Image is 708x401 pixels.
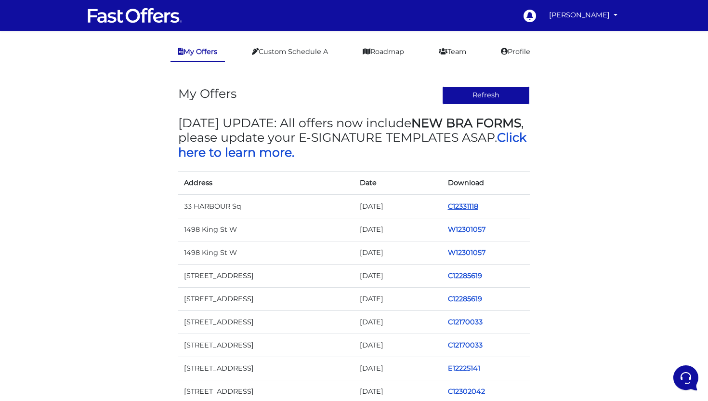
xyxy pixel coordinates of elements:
[448,202,478,211] a: C12331118
[178,195,354,218] td: 33 HARBOUR Sq
[448,248,485,257] a: W12301057
[354,171,442,195] th: Date
[31,69,50,89] img: dark
[448,341,483,349] a: C12170033
[354,311,442,334] td: [DATE]
[15,69,35,89] img: dark
[22,156,157,165] input: Search for an Article...
[411,116,521,130] strong: NEW BRA FORMS
[448,294,482,303] a: C12285619
[448,387,485,396] a: C12302042
[69,102,135,110] span: Start a Conversation
[354,264,442,287] td: [DATE]
[178,241,354,264] td: 1498 King St W
[170,42,225,62] a: My Offers
[15,135,66,143] span: Find an Answer
[156,54,177,62] a: See all
[355,42,412,61] a: Roadmap
[178,86,236,101] h3: My Offers
[244,42,336,61] a: Custom Schedule A
[178,171,354,195] th: Address
[354,218,442,241] td: [DATE]
[15,54,78,62] span: Your Conversations
[545,6,621,25] a: [PERSON_NAME]
[178,116,530,160] h3: [DATE] UPDATE: All offers now include , please update your E-SIGNATURE TEMPLATES ASAP.
[126,309,185,332] button: Help
[442,171,530,195] th: Download
[448,364,480,373] a: E12225141
[354,334,442,357] td: [DATE]
[493,42,538,61] a: Profile
[178,287,354,310] td: [STREET_ADDRESS]
[29,323,45,332] p: Home
[8,8,162,39] h2: Hello [PERSON_NAME] 👋
[354,357,442,380] td: [DATE]
[448,225,485,234] a: W12301057
[178,357,354,380] td: [STREET_ADDRESS]
[120,135,177,143] a: Open Help Center
[149,323,162,332] p: Help
[178,130,526,159] a: Click here to learn more.
[178,218,354,241] td: 1498 King St W
[15,96,177,116] button: Start a Conversation
[354,241,442,264] td: [DATE]
[67,309,126,332] button: Messages
[671,363,700,392] iframe: Customerly Messenger Launcher
[354,287,442,310] td: [DATE]
[178,311,354,334] td: [STREET_ADDRESS]
[448,271,482,280] a: C12285619
[442,86,530,105] button: Refresh
[431,42,474,61] a: Team
[83,323,110,332] p: Messages
[448,318,483,326] a: C12170033
[178,334,354,357] td: [STREET_ADDRESS]
[178,264,354,287] td: [STREET_ADDRESS]
[8,309,67,332] button: Home
[354,195,442,218] td: [DATE]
